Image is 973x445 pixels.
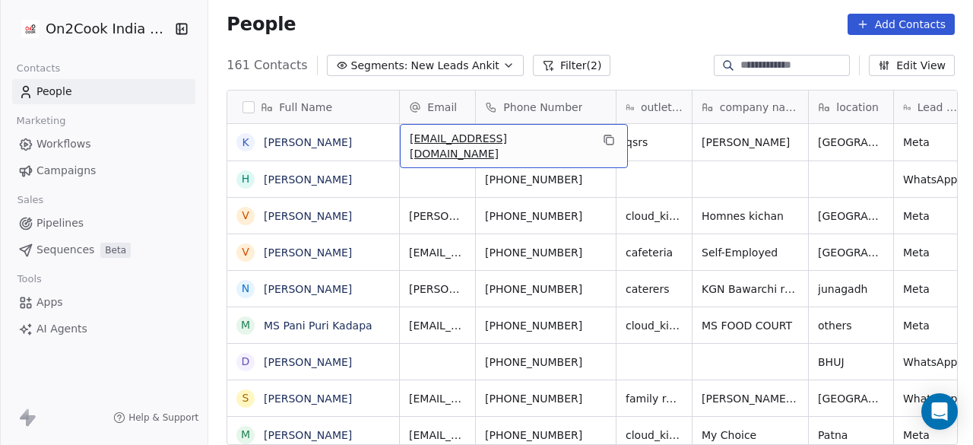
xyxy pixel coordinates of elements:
[903,391,960,406] span: WhatsApp
[818,208,884,224] span: [GEOGRAPHIC_DATA]
[626,428,683,443] span: cloud_kitchen
[485,354,607,370] span: [PHONE_NUMBER]
[36,136,91,152] span: Workflows
[10,110,72,132] span: Marketing
[626,135,683,150] span: qsrs
[503,100,582,115] span: Phone Number
[12,316,195,342] a: AI Agents
[409,208,466,224] span: [PERSON_NAME][EMAIL_ADDRESS][DOMAIN_NAME]
[485,428,607,443] span: [PHONE_NUMBER]
[409,318,466,333] span: [EMAIL_ADDRESS][DOMAIN_NAME]
[702,208,799,224] span: Homnes kichan
[264,429,352,441] a: [PERSON_NAME]
[241,317,250,333] div: M
[626,318,683,333] span: cloud_kitchen
[36,321,87,337] span: AI Agents
[702,391,799,406] span: [PERSON_NAME] family Restaurant
[264,356,352,368] a: [PERSON_NAME]
[36,215,84,231] span: Pipelines
[903,135,960,150] span: Meta
[903,281,960,297] span: Meta
[227,91,399,123] div: Full Name
[626,281,683,297] span: caterers
[485,281,607,297] span: [PHONE_NUMBER]
[903,318,960,333] span: Meta
[921,393,958,430] div: Open Intercom Messenger
[242,390,249,406] div: S
[36,242,94,258] span: Sequences
[242,281,249,297] div: N
[903,354,960,370] span: WhatsApp
[818,281,884,297] span: junagadh
[113,412,198,424] a: Help & Support
[242,244,250,260] div: V
[409,281,466,297] span: [PERSON_NAME][EMAIL_ADDRESS][PERSON_NAME][DOMAIN_NAME]
[702,281,799,297] span: KGN Bawarchi restaurant
[818,354,884,370] span: BHUJ
[894,91,969,123] div: Lead Source
[12,290,195,315] a: Apps
[242,354,250,370] div: D
[626,391,683,406] span: family restaurant
[409,245,466,260] span: [EMAIL_ADDRESS][DOMAIN_NAME]
[36,294,63,310] span: Apps
[485,208,607,224] span: [PHONE_NUMBER]
[279,100,332,115] span: Full Name
[400,91,475,123] div: Email
[409,428,466,443] span: [EMAIL_ADDRESS][DOMAIN_NAME]
[809,91,893,123] div: location
[818,391,884,406] span: [GEOGRAPHIC_DATA]
[241,427,250,443] div: M
[641,100,683,115] span: outlet type
[918,100,961,115] span: Lead Source
[242,171,250,187] div: H
[702,318,799,333] span: MS FOOD COURT
[46,19,171,39] span: On2Cook India Pvt. Ltd.
[227,56,307,75] span: 161 Contacts
[476,91,616,123] div: Phone Number
[264,210,352,222] a: [PERSON_NAME]
[264,283,352,295] a: [PERSON_NAME]
[903,172,960,187] span: WhatsApp
[12,158,195,183] a: Campaigns
[427,100,457,115] span: Email
[869,55,955,76] button: Edit View
[11,268,48,291] span: Tools
[818,318,884,333] span: others
[693,91,808,123] div: company name
[242,135,249,151] div: k
[264,393,352,405] a: [PERSON_NAME]
[100,243,131,258] span: Beta
[818,135,884,150] span: [GEOGRAPHIC_DATA]
[485,391,607,406] span: [PHONE_NUMBER]
[410,131,591,161] span: [EMAIL_ADDRESS][DOMAIN_NAME]
[903,428,960,443] span: Meta
[848,14,955,35] button: Add Contacts
[18,16,164,42] button: On2Cook India Pvt. Ltd.
[128,412,198,424] span: Help & Support
[485,245,607,260] span: [PHONE_NUMBER]
[903,208,960,224] span: Meta
[12,237,195,262] a: SequencesBeta
[227,13,296,36] span: People
[11,189,50,211] span: Sales
[702,428,799,443] span: My Choice
[264,173,352,186] a: [PERSON_NAME]
[12,132,195,157] a: Workflows
[720,100,800,115] span: company name
[818,245,884,260] span: [GEOGRAPHIC_DATA]
[409,391,466,406] span: [EMAIL_ADDRESS][DOMAIN_NAME]
[836,100,879,115] span: location
[10,57,67,80] span: Contacts
[36,163,96,179] span: Campaigns
[411,58,499,74] span: New Leads Ankit
[485,318,607,333] span: [PHONE_NUMBER]
[264,136,352,148] a: [PERSON_NAME]
[626,208,683,224] span: cloud_kitchen
[264,246,352,259] a: [PERSON_NAME]
[485,172,607,187] span: [PHONE_NUMBER]
[818,428,884,443] span: Patna
[264,319,372,332] a: MS Pani Puri Kadapa
[12,211,195,236] a: Pipelines
[12,79,195,104] a: People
